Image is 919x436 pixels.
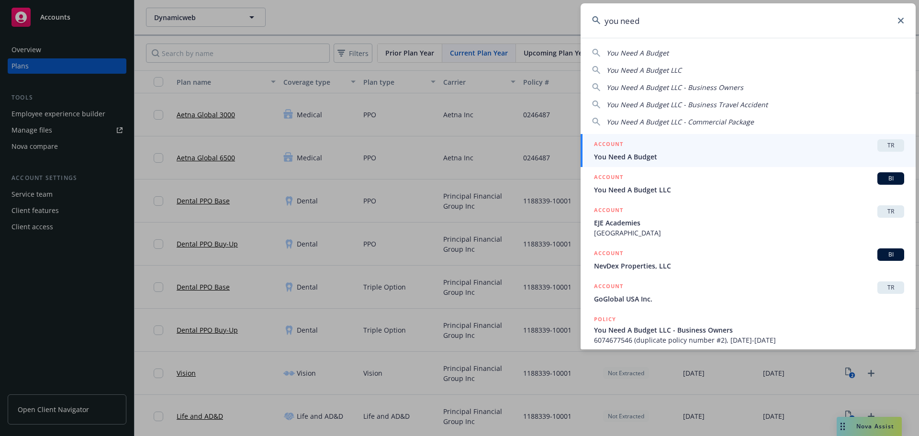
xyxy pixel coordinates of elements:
h5: POLICY [594,314,616,324]
span: You Need A Budget LLC [594,185,904,195]
span: TR [881,283,900,292]
h5: ACCOUNT [594,139,623,151]
span: You Need A Budget [606,48,669,57]
span: GoGlobal USA Inc. [594,294,904,304]
span: EJE Academies [594,218,904,228]
span: BI [881,174,900,183]
span: TR [881,207,900,216]
span: You Need A Budget LLC - Business Travel Accident [606,100,768,109]
span: You Need A Budget LLC [606,66,682,75]
span: You Need A Budget [594,152,904,162]
h5: ACCOUNT [594,281,623,293]
a: ACCOUNTTREJE Academies[GEOGRAPHIC_DATA] [581,200,916,243]
h5: ACCOUNT [594,248,623,260]
a: ACCOUNTBINevDex Properties, LLC [581,243,916,276]
span: BI [881,250,900,259]
input: Search... [581,3,916,38]
span: [GEOGRAPHIC_DATA] [594,228,904,238]
a: ACCOUNTBIYou Need A Budget LLC [581,167,916,200]
span: 6074677546 (duplicate policy number #2), [DATE]-[DATE] [594,335,904,345]
a: ACCOUNTTRGoGlobal USA Inc. [581,276,916,309]
h5: ACCOUNT [594,205,623,217]
span: TR [881,141,900,150]
a: POLICYYou Need A Budget LLC - Business Owners6074677546 (duplicate policy number #2), [DATE]-[DATE] [581,309,916,350]
span: You Need A Budget LLC - Business Owners [594,325,904,335]
a: ACCOUNTTRYou Need A Budget [581,134,916,167]
h5: ACCOUNT [594,172,623,184]
span: You Need A Budget LLC - Commercial Package [606,117,754,126]
span: You Need A Budget LLC - Business Owners [606,83,743,92]
span: NevDex Properties, LLC [594,261,904,271]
